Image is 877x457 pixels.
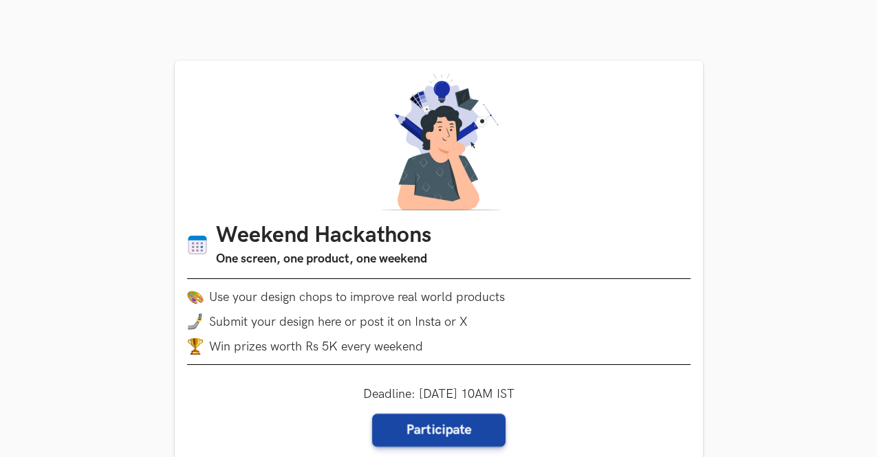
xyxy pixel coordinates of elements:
img: palette.png [187,289,204,305]
li: Win prizes worth Rs 5K every weekend [187,338,691,355]
span: Submit your design here or post it on Insta or X [209,315,468,329]
a: Participate [372,414,506,447]
img: trophy.png [187,338,204,355]
li: Use your design chops to improve real world products [187,289,691,305]
h3: One screen, one product, one weekend [216,249,431,269]
img: Calendar icon [187,234,208,256]
h1: Weekend Hackathons [216,223,431,249]
div: Deadline: [DATE] 10AM IST [363,387,515,447]
img: mobile-in-hand.png [187,313,204,330]
img: A designer thinking [373,73,505,210]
